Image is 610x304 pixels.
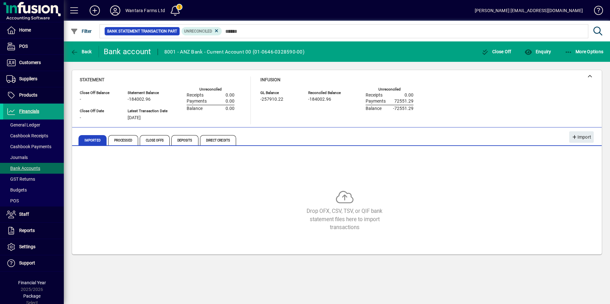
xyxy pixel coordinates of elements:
[128,109,167,113] span: Latest Transaction Date
[3,255,64,271] a: Support
[187,106,203,111] span: Balance
[226,106,234,111] span: 0.00
[184,29,212,33] span: Unreconciled
[6,166,40,171] span: Bank Accounts
[19,44,28,49] span: POS
[187,93,204,98] span: Receipts
[3,55,64,71] a: Customers
[260,91,299,95] span: GL Balance
[523,46,553,57] button: Enquiry
[19,109,39,114] span: Financials
[3,185,64,195] a: Budgets
[393,106,413,111] span: -72551.29
[78,135,107,145] span: Imported
[140,135,170,145] span: Close Offs
[80,91,118,95] span: Close Off Balance
[6,177,35,182] span: GST Returns
[69,25,93,37] button: Filter
[80,97,81,102] span: -
[6,198,19,203] span: POS
[85,5,105,16] button: Add
[3,152,64,163] a: Journals
[19,228,35,233] span: Reports
[3,223,64,239] a: Reports
[105,5,125,16] button: Profile
[475,5,583,16] div: [PERSON_NAME] [EMAIL_ADDRESS][DOMAIN_NAME]
[182,27,222,35] mat-chip: Reconciliation Status: Unreconciled
[164,47,304,57] div: 8001 - ANZ Bank - Current Account 00 (01-0646-0328590-00)
[226,93,234,98] span: 0.00
[589,1,602,22] a: Knowledge Base
[19,92,37,98] span: Products
[6,133,48,138] span: Cashbook Receipts
[3,239,64,255] a: Settings
[108,135,138,145] span: Processed
[405,93,413,98] span: 0.00
[128,91,167,95] span: Statement Balance
[378,87,401,91] label: Unreconciled
[80,115,81,120] span: -
[3,22,64,38] a: Home
[3,195,64,206] a: POS
[18,280,46,285] span: Financial Year
[19,244,35,249] span: Settings
[366,93,383,98] span: Receipts
[107,28,177,34] span: Bank Statement Transaction Part
[171,135,198,145] span: Deposits
[19,212,29,217] span: Staff
[71,29,92,34] span: Filter
[3,141,64,152] a: Cashbook Payments
[200,135,236,145] span: Direct Credits
[226,99,234,104] span: 0.00
[308,97,331,102] span: -184002.96
[3,163,64,174] a: Bank Accounts
[19,260,35,265] span: Support
[394,99,413,104] span: 72551.29
[3,206,64,222] a: Staff
[80,109,118,113] span: Close Off Date
[260,97,283,102] span: -257910.22
[23,293,41,299] span: Package
[569,131,594,143] button: Import
[565,49,604,54] span: More Options
[481,49,511,54] span: Close Off
[3,39,64,54] a: POS
[480,46,513,57] button: Close Off
[308,91,346,95] span: Reconciled Balance
[187,99,207,104] span: Payments
[366,99,386,104] span: Payments
[524,49,551,54] span: Enquiry
[572,132,591,142] span: Import
[125,5,165,16] div: Wantara Farms Ltd
[6,122,40,127] span: General Ledger
[366,106,382,111] span: Balance
[19,60,41,65] span: Customers
[128,115,141,120] span: [DATE]
[3,71,64,87] a: Suppliers
[563,46,605,57] button: More Options
[71,49,92,54] span: Back
[199,87,222,91] label: Unreconciled
[6,187,27,192] span: Budgets
[128,97,151,102] span: -184002.96
[3,119,64,130] a: General Ledger
[3,87,64,103] a: Products
[297,207,392,231] div: Drop OFX, CSV, TSV, or QIF bank statement files here to import transactions
[3,174,64,185] a: GST Returns
[3,130,64,141] a: Cashbook Receipts
[19,27,31,33] span: Home
[64,46,99,57] app-page-header-button: Back
[104,47,151,57] div: Bank account
[6,144,51,149] span: Cashbook Payments
[19,76,37,81] span: Suppliers
[69,46,93,57] button: Back
[6,155,28,160] span: Journals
